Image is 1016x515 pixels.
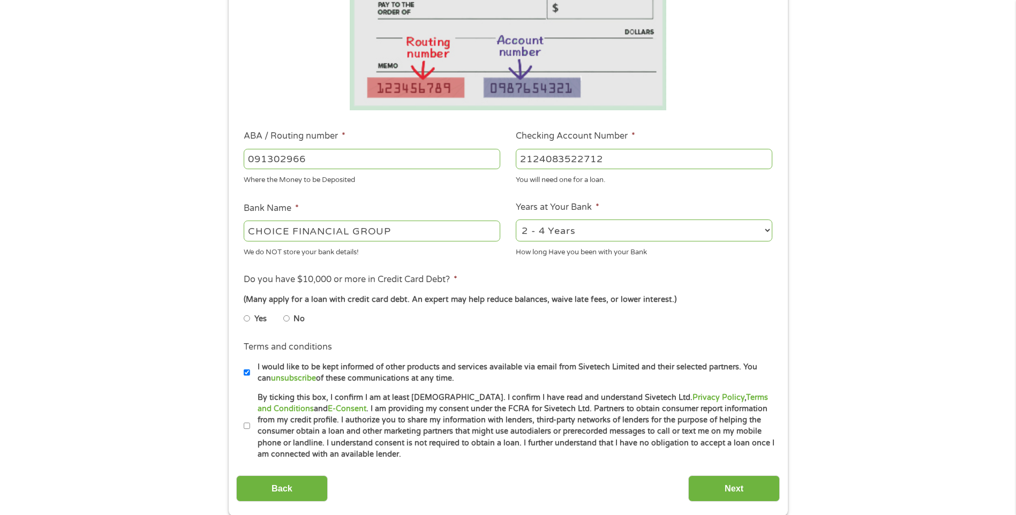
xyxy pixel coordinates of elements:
[688,475,780,502] input: Next
[693,393,744,402] a: Privacy Policy
[244,203,299,214] label: Bank Name
[254,313,267,325] label: Yes
[516,149,772,169] input: 345634636
[250,361,776,384] label: I would like to be kept informed of other products and services available via email from Sivetech...
[244,342,332,353] label: Terms and conditions
[250,392,776,460] label: By ticking this box, I confirm I am at least [DEMOGRAPHIC_DATA]. I confirm I have read and unders...
[293,313,305,325] label: No
[244,131,345,142] label: ABA / Routing number
[244,294,772,306] div: (Many apply for a loan with credit card debt. An expert may help reduce balances, waive late fees...
[516,243,772,257] div: How long Have you been with your Bank
[516,202,599,213] label: Years at Your Bank
[516,131,635,142] label: Checking Account Number
[236,475,328,502] input: Back
[244,274,457,285] label: Do you have $10,000 or more in Credit Card Debt?
[244,171,500,186] div: Where the Money to be Deposited
[516,171,772,186] div: You will need one for a loan.
[328,404,366,413] a: E-Consent
[244,149,500,169] input: 263177916
[244,243,500,257] div: We do NOT store your bank details!
[258,393,768,413] a: Terms and Conditions
[271,374,316,383] a: unsubscribe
